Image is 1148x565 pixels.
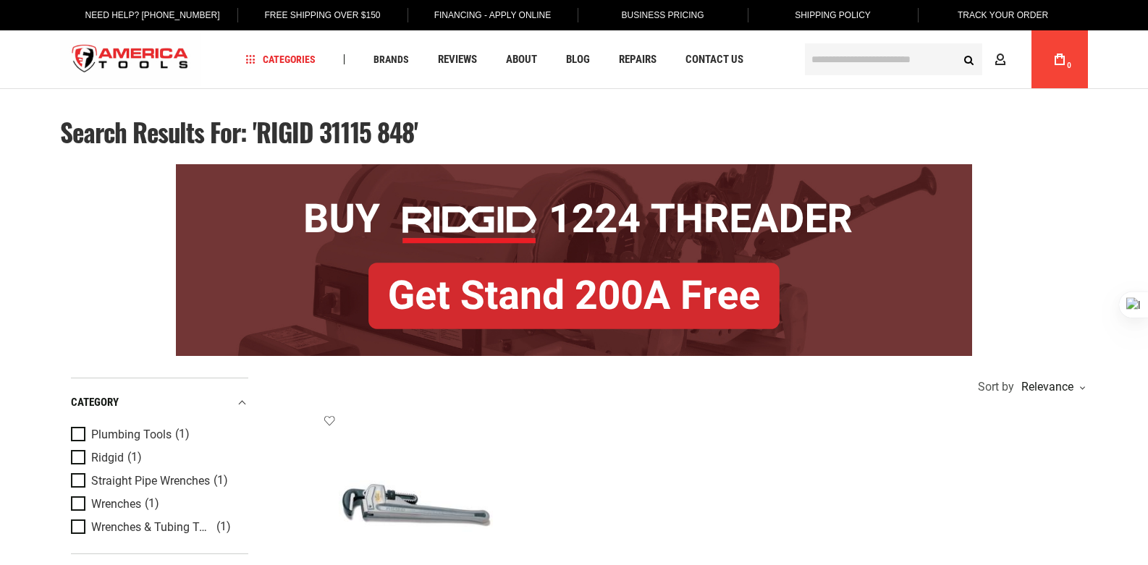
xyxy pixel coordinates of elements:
[955,46,982,73] button: Search
[71,393,248,412] div: category
[145,498,159,510] span: (1)
[71,519,245,535] a: Wrenches & Tubing Tools (1)
[795,10,871,20] span: Shipping Policy
[367,50,415,69] a: Brands
[60,33,201,87] img: America Tools
[246,54,316,64] span: Categories
[91,521,213,534] span: Wrenches & Tubing Tools
[685,54,743,65] span: Contact Us
[1067,61,1071,69] span: 0
[175,428,190,441] span: (1)
[679,50,750,69] a: Contact Us
[127,451,142,464] span: (1)
[373,54,409,64] span: Brands
[176,164,972,356] img: BOGO: Buy RIDGID® 1224 Threader, Get Stand 200A Free!
[176,164,972,175] a: BOGO: Buy RIDGID® 1224 Threader, Get Stand 200A Free!
[60,33,201,87] a: store logo
[71,450,245,466] a: Ridgid (1)
[71,473,245,489] a: Straight Pipe Wrenches (1)
[978,381,1014,393] span: Sort by
[91,475,210,488] span: Straight Pipe Wrenches
[214,475,228,487] span: (1)
[431,50,484,69] a: Reviews
[71,496,245,512] a: Wrenches (1)
[240,50,322,69] a: Categories
[91,451,124,464] span: Ridgid
[1018,381,1084,393] div: Relevance
[619,54,657,65] span: Repairs
[612,50,663,69] a: Repairs
[438,54,477,65] span: Reviews
[499,50,544,69] a: About
[60,113,418,150] span: Search results for: 'RIGID 31115 848'
[71,427,245,443] a: Plumbing Tools (1)
[566,54,590,65] span: Blog
[71,378,248,554] div: Product Filters
[91,428,172,441] span: Plumbing Tools
[91,498,141,511] span: Wrenches
[506,54,537,65] span: About
[560,50,596,69] a: Blog
[1046,30,1073,88] a: 0
[216,521,231,533] span: (1)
